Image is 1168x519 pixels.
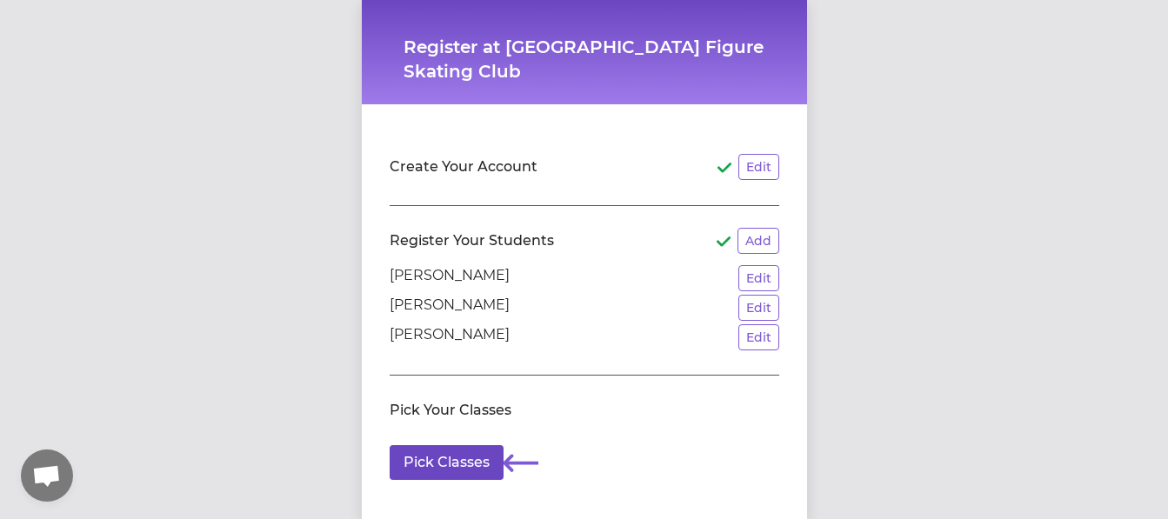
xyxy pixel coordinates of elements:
button: Edit [738,154,779,180]
div: Open chat [21,449,73,502]
h2: Register Your Students [390,230,554,251]
button: Edit [738,295,779,321]
button: Add [738,228,779,254]
button: Edit [738,324,779,350]
p: [PERSON_NAME] [390,324,510,350]
button: Edit [738,265,779,291]
h1: Register at [GEOGRAPHIC_DATA] Figure Skating Club [404,35,765,83]
p: [PERSON_NAME] [390,265,510,291]
button: Pick Classes [390,445,504,480]
h2: Pick Your Classes [390,400,511,421]
h2: Create Your Account [390,156,537,177]
p: [PERSON_NAME] [390,295,510,321]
